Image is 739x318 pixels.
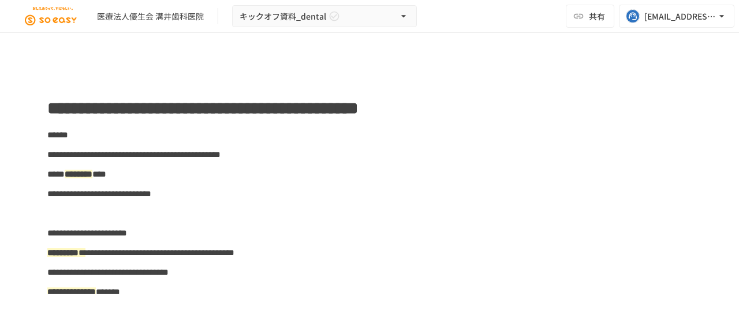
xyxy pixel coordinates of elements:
[240,9,326,24] span: キックオフ資料_dental
[97,10,204,23] div: 医療法人優生会 溝井歯科医院
[232,5,417,28] button: キックオフ資料_dental
[644,9,716,24] div: [EMAIL_ADDRESS][DOMAIN_NAME]
[589,10,605,23] span: 共有
[619,5,734,28] button: [EMAIL_ADDRESS][DOMAIN_NAME]
[566,5,614,28] button: 共有
[14,7,88,25] img: JEGjsIKIkXC9kHzRN7titGGb0UF19Vi83cQ0mCQ5DuX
